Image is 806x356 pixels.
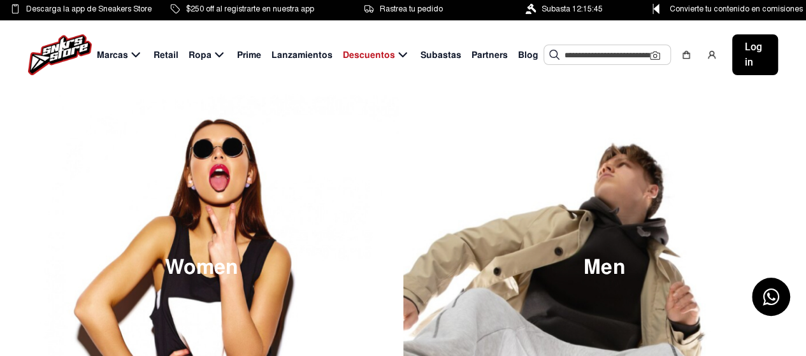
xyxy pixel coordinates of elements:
[650,50,660,61] img: Cámara
[165,257,238,278] span: Women
[648,4,664,14] img: Control Point Icon
[154,48,178,62] span: Retail
[97,48,128,62] span: Marcas
[26,2,152,16] span: Descarga la app de Sneakers Store
[707,50,717,60] img: user
[670,2,803,16] span: Convierte tu contenido en comisiones
[745,39,765,70] span: Log in
[549,50,559,60] img: Buscar
[237,48,261,62] span: Prime
[584,257,625,278] span: Men
[421,48,461,62] span: Subastas
[271,48,333,62] span: Lanzamientos
[343,48,395,62] span: Descuentos
[189,48,212,62] span: Ropa
[186,2,314,16] span: $250 off al registrarte en nuestra app
[681,50,691,60] img: shopping
[518,48,538,62] span: Blog
[380,2,443,16] span: Rastrea tu pedido
[471,48,508,62] span: Partners
[28,34,92,75] img: logo
[542,2,603,16] span: Subasta 12:15:45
